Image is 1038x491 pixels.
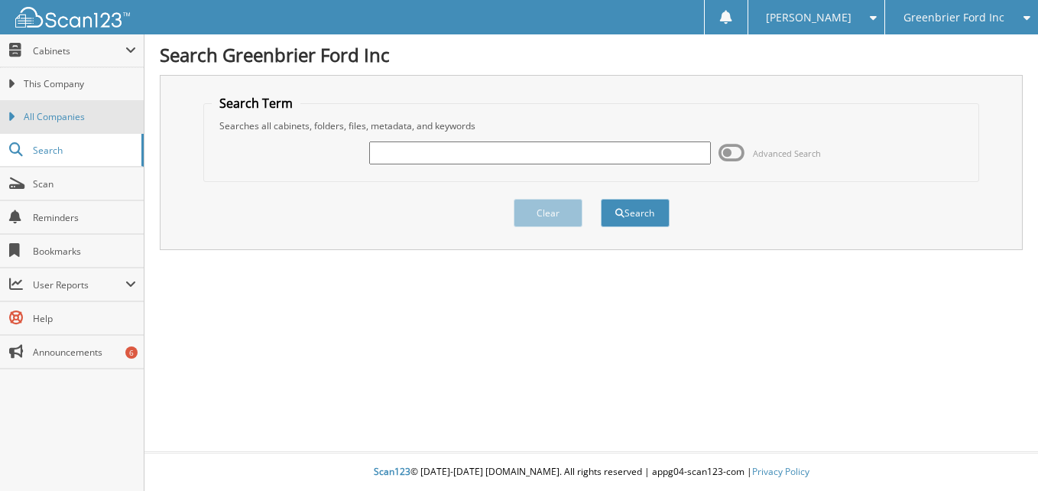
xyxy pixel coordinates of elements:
[601,199,670,227] button: Search
[752,465,809,478] a: Privacy Policy
[33,177,136,190] span: Scan
[33,346,136,359] span: Announcements
[374,465,410,478] span: Scan123
[33,44,125,57] span: Cabinets
[15,7,130,28] img: scan123-logo-white.svg
[125,346,138,359] div: 6
[33,245,136,258] span: Bookmarks
[33,312,136,325] span: Help
[212,95,300,112] legend: Search Term
[144,454,1038,491] div: © [DATE]-[DATE] [DOMAIN_NAME]. All rights reserved | appg04-scan123-com |
[33,278,125,291] span: User Reports
[514,199,582,227] button: Clear
[962,418,1038,491] iframe: Chat Widget
[33,144,134,157] span: Search
[212,119,970,132] div: Searches all cabinets, folders, files, metadata, and keywords
[24,110,136,124] span: All Companies
[753,148,821,159] span: Advanced Search
[24,77,136,91] span: This Company
[33,211,136,224] span: Reminders
[160,42,1023,67] h1: Search Greenbrier Ford Inc
[766,13,851,22] span: [PERSON_NAME]
[903,13,1004,22] span: Greenbrier Ford Inc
